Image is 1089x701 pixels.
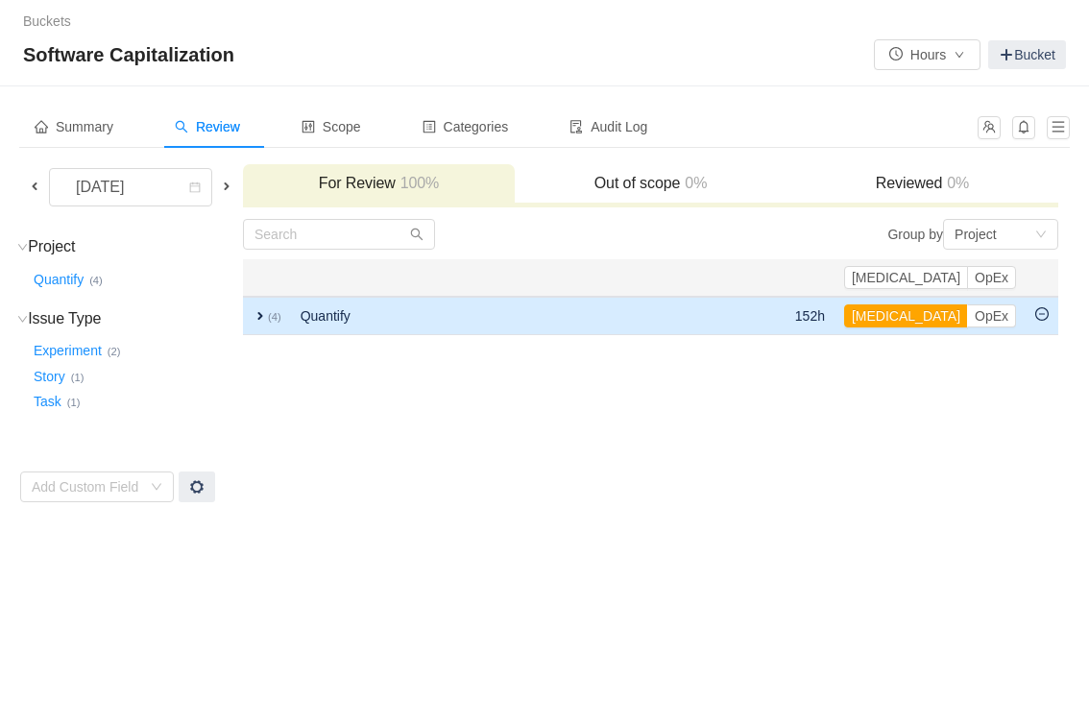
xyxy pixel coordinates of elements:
[978,116,1001,139] button: icon: team
[175,120,188,133] i: icon: search
[23,13,71,29] a: Buckets
[302,119,361,134] span: Scope
[844,304,968,327] button: [MEDICAL_DATA]
[30,264,89,295] button: Quantify
[151,481,162,495] i: icon: down
[844,266,968,289] button: [MEDICAL_DATA]
[680,175,707,191] span: 0%
[942,175,969,191] span: 0%
[89,275,103,286] small: (4)
[423,119,509,134] span: Categories
[291,297,678,335] td: Quantify
[988,40,1066,69] a: Bucket
[253,174,505,193] h3: For Review
[30,336,108,367] button: Experiment
[874,39,980,70] button: icon: clock-circleHoursicon: down
[955,220,997,249] div: Project
[67,397,81,408] small: (1)
[23,39,246,70] span: Software Capitalization
[35,120,48,133] i: icon: home
[30,361,71,392] button: Story
[524,174,777,193] h3: Out of scope
[1035,307,1049,321] i: icon: minus-circle
[243,219,435,250] input: Search
[967,304,1016,327] button: OpEx
[268,311,281,323] small: (4)
[35,119,113,134] span: Summary
[410,228,423,241] i: icon: search
[17,242,28,253] i: icon: down
[1012,116,1035,139] button: icon: bell
[796,174,1049,193] h3: Reviewed
[651,219,1059,250] div: Group by
[967,266,1016,289] button: OpEx
[396,175,440,191] span: 100%
[1047,116,1070,139] button: icon: menu
[30,387,67,418] button: Task
[302,120,315,133] i: icon: control
[71,372,85,383] small: (1)
[189,181,201,195] i: icon: calendar
[32,477,141,496] div: Add Custom Field
[30,237,241,256] h3: Project
[30,309,241,328] h3: Issue Type
[17,314,28,325] i: icon: down
[569,120,583,133] i: icon: audit
[786,297,835,335] td: 152h
[569,119,647,134] span: Audit Log
[423,120,436,133] i: icon: profile
[60,169,143,205] div: [DATE]
[1035,229,1047,242] i: icon: down
[175,119,240,134] span: Review
[108,346,121,357] small: (2)
[253,308,268,324] span: expand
